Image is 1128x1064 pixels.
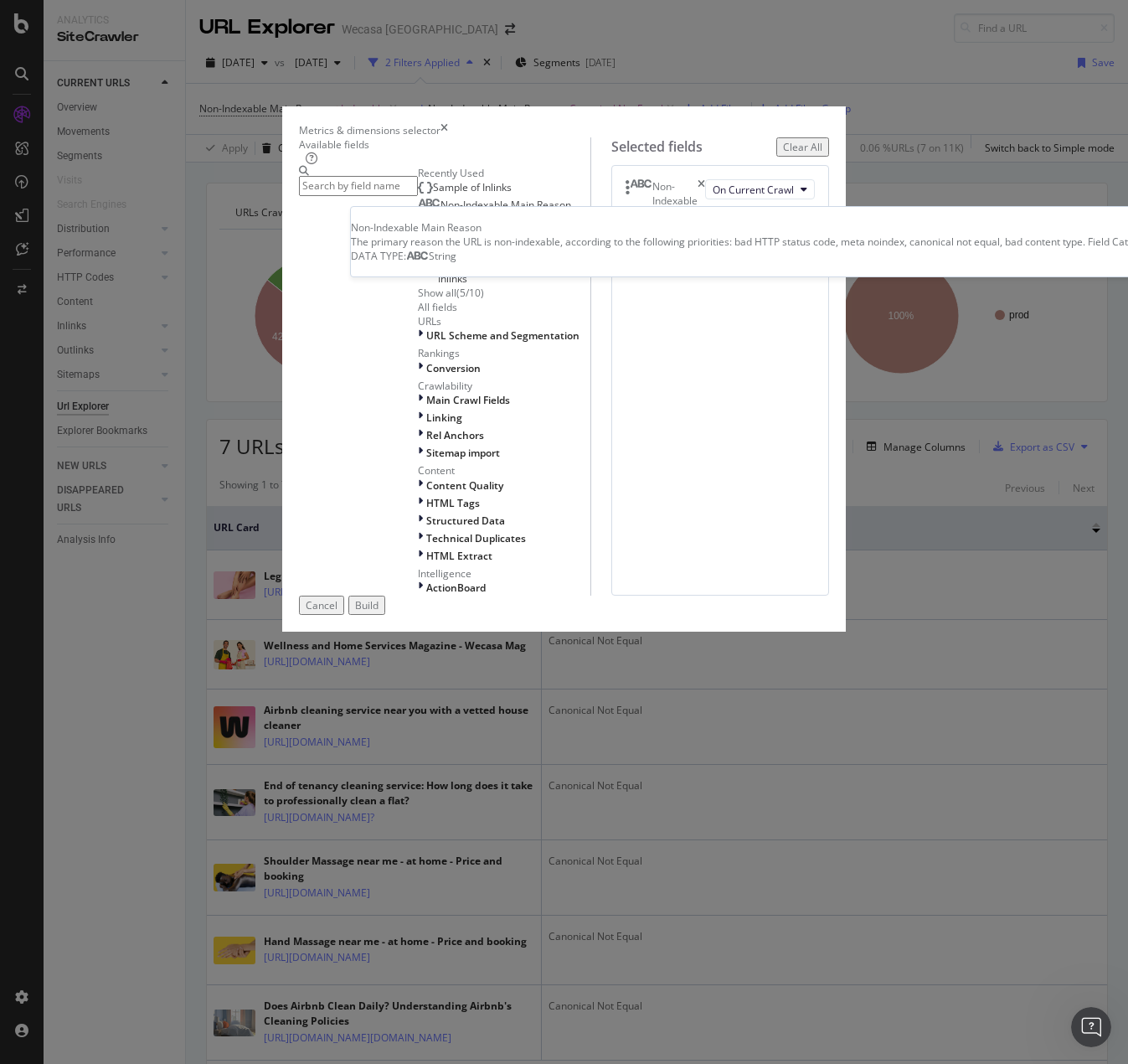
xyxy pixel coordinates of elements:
[426,478,503,493] span: Content Quality
[306,598,337,612] div: Cancel
[713,183,794,197] span: On Current Crawl
[456,286,484,300] div: ( 5 / 10 )
[294,10,324,40] div: Fermer
[164,204,322,240] div: ça fonctionne bien oui
[178,214,308,230] div: ça fonctionne bien oui
[74,467,308,499] div: ah par contre le starting from ça devrait être 2025, pas 2024
[53,549,66,562] button: Sélectionneur de fichier gif
[91,97,308,114] div: lequel ? Search Console ? Analytics ?
[13,241,322,296] div: SEO dit…
[48,13,75,39] img: Profile image for Jenny
[418,300,591,314] div: All fields
[440,123,448,137] div: times
[13,297,322,457] div: SEO dit…
[74,251,308,284] div: et c'est bien le bon qui est actuellement renseigné
[287,542,314,569] button: Envoyer un message…
[433,180,512,194] span: Sample of Inlinks
[418,346,591,360] div: Rankings
[60,241,322,294] div: et c'est bien le bon qui est actuellement renseigné
[418,286,456,300] div: Show all
[426,328,579,343] span: URL Scheme and Segmentation
[426,428,484,442] span: Rel Anchors
[13,204,322,242] div: SEO dit…
[81,7,190,19] h1: [PERSON_NAME]
[429,249,456,263] span: String
[299,176,418,195] input: Search by field name
[11,10,43,42] button: go back
[17,65,318,100] a: [DOMAIN_NAME] | GA visits not showing up
[426,514,505,528] span: Structured Data
[426,393,510,407] span: Main Crawl Fields
[698,179,705,237] div: times
[27,147,261,180] div: Vous pouvez essayer les deux, s'il vous plaît ?
[426,549,492,563] span: HTML Extract
[351,249,406,263] span: DATA TYPE:
[262,10,294,42] button: Accueil
[13,87,322,137] div: SEO dit…
[299,137,591,152] div: Available fields
[78,87,322,124] div: lequel ? Search Console ? Analytics ?
[652,179,698,237] div: Non-Indexable Main Reason
[783,140,822,154] div: Clear All
[418,463,591,478] div: Content
[626,179,815,237] div: Non-Indexable Main ReasontimesOn Current Crawl
[426,446,500,460] span: Sitemap import
[1071,1007,1111,1047] iframe: Intercom live chat
[418,379,591,393] div: Crawlability
[13,457,322,523] div: SEO dit…
[13,137,275,190] div: Vous pouvez essayer les deux, s'il vous plaît ?
[13,137,322,204] div: Jenny dit…
[426,496,480,510] span: HTML Tags
[418,566,591,581] div: Intelligence
[418,314,591,328] div: URLs
[60,457,322,509] div: ah par contre le starting from ça devrait être 2025, pas 2024
[776,137,829,157] button: Clear All
[426,531,526,545] span: Technical Duplicates
[299,123,440,137] div: Metrics & dimensions selector
[705,179,815,199] button: On Current Crawl
[53,75,304,89] span: [DOMAIN_NAME] | GA visits not showing up
[81,19,257,45] p: Actif au cours des 15 dernières minutes
[355,598,379,612] div: Build
[611,137,703,157] div: Selected fields
[106,549,120,562] button: Start recording
[418,166,591,180] div: Recently Used
[14,514,321,542] textarea: Envoyer un message...
[299,596,344,615] button: Cancel
[426,411,462,425] span: Linking
[440,198,571,212] span: Non-Indexable Main Reason
[426,361,481,375] span: Conversion
[26,549,39,562] button: Sélectionneur d’emoji
[426,581,486,595] span: ActionBoard
[80,549,93,562] button: Télécharger la pièce jointe
[348,596,385,615] button: Build
[282,106,847,632] div: modal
